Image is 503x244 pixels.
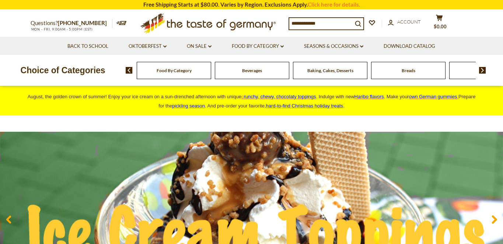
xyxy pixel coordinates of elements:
[409,94,458,99] a: own German gummies.
[28,94,476,109] span: August, the golden crown of summer! Enjoy your ice cream on a sun-drenched afternoon with unique ...
[266,103,343,109] a: hard-to-find Christmas holiday treats
[126,67,133,74] img: previous arrow
[244,94,316,99] span: runchy, chewy, chocolaty toppings
[58,20,107,26] a: [PHONE_NUMBER]
[232,42,284,50] a: Food By Category
[241,94,316,99] a: crunchy, chewy, chocolaty toppings
[31,27,93,31] span: MON - FRI, 9:00AM - 5:00PM (EST)
[172,103,205,109] a: pickling season
[354,94,384,99] a: Haribo flavors
[242,68,262,73] a: Beverages
[129,42,167,50] a: Oktoberfest
[434,24,447,29] span: $0.00
[397,19,421,25] span: Account
[402,68,415,73] a: Breads
[31,18,112,28] p: Questions?
[479,67,486,74] img: next arrow
[409,94,457,99] span: own German gummies
[429,14,451,33] button: $0.00
[67,42,108,50] a: Back to School
[384,42,435,50] a: Download Catalog
[157,68,192,73] a: Food By Category
[388,18,421,26] a: Account
[308,1,360,8] a: Click here for details.
[307,68,353,73] a: Baking, Cakes, Desserts
[304,42,363,50] a: Seasons & Occasions
[187,42,212,50] a: On Sale
[266,103,345,109] span: .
